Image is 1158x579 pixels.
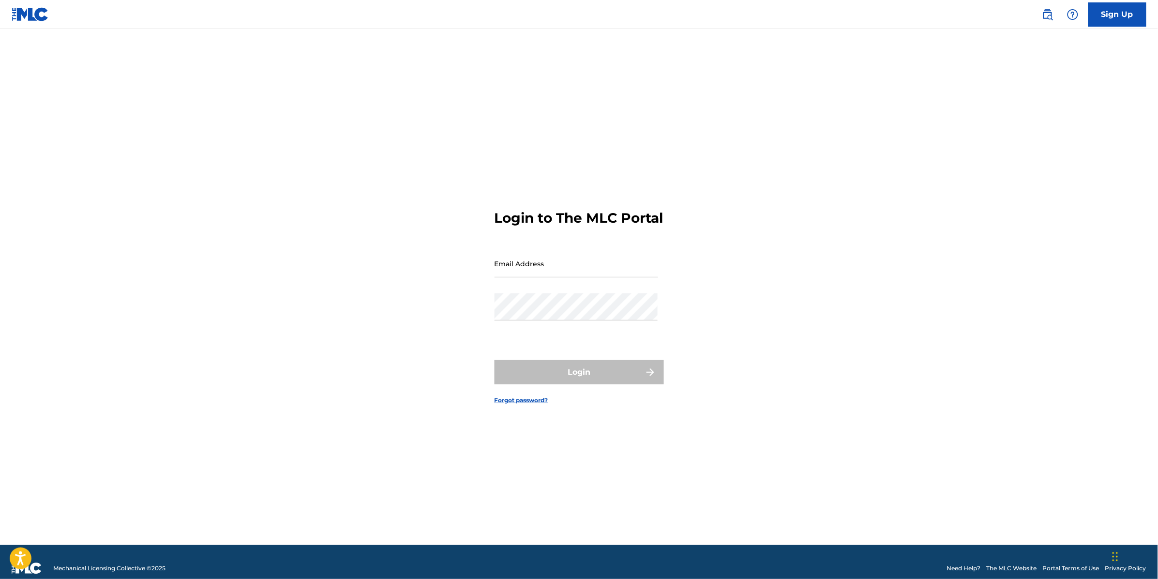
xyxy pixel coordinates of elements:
[1088,2,1146,27] a: Sign Up
[495,396,548,405] a: Forgot password?
[1038,5,1057,24] a: Public Search
[53,564,165,573] span: Mechanical Licensing Collective © 2025
[987,564,1037,573] a: The MLC Website
[12,563,42,574] img: logo
[1105,564,1146,573] a: Privacy Policy
[1110,533,1158,579] iframe: Chat Widget
[12,7,49,21] img: MLC Logo
[1042,9,1053,20] img: search
[1067,9,1079,20] img: help
[1113,542,1118,571] div: Trascina
[1063,5,1083,24] div: Help
[1043,564,1099,573] a: Portal Terms of Use
[1110,533,1158,579] div: Widget chat
[947,564,981,573] a: Need Help?
[495,210,663,227] h3: Login to The MLC Portal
